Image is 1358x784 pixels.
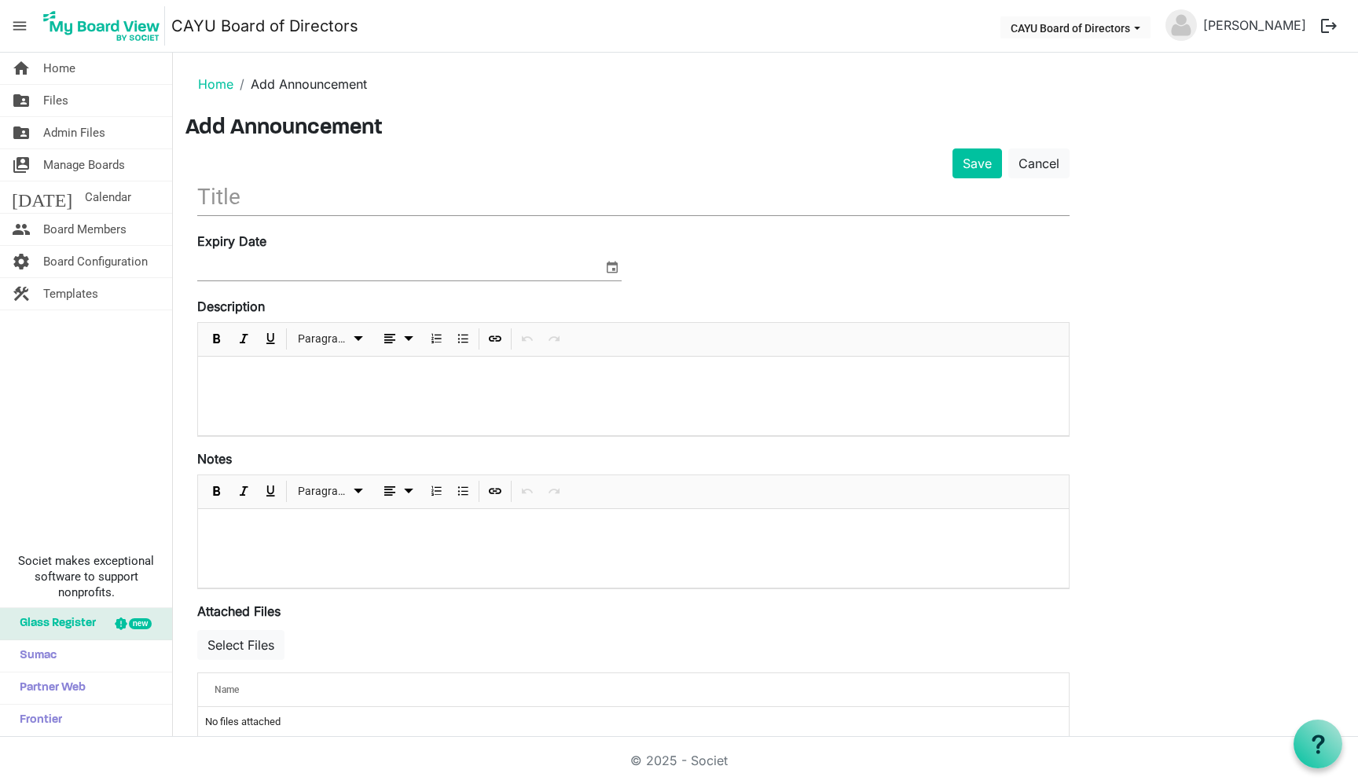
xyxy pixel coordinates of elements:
[207,482,228,501] button: Bold
[230,323,257,356] div: Italic
[12,85,31,116] span: folder_shared
[1197,9,1312,41] a: [PERSON_NAME]
[12,214,31,245] span: people
[204,475,230,508] div: Bold
[197,630,284,660] button: Select Files
[43,246,148,277] span: Board Configuration
[289,323,373,356] div: Formats
[603,257,622,277] span: select
[198,76,233,92] a: Home
[450,323,476,356] div: Bulleted List
[12,53,31,84] span: home
[85,181,131,213] span: Calendar
[7,553,165,600] span: Societ makes exceptional software to support nonprofits.
[952,148,1002,178] button: Save
[12,117,31,148] span: folder_shared
[204,323,230,356] div: Bold
[298,482,349,501] span: Paragraph
[197,297,265,316] label: Description
[39,6,165,46] img: My Board View Logo
[12,672,86,704] span: Partner Web
[43,149,125,181] span: Manage Boards
[12,640,57,672] span: Sumac
[129,618,152,629] div: new
[289,475,373,508] div: Formats
[450,475,476,508] div: Bulleted List
[233,329,255,349] button: Italic
[12,246,31,277] span: settings
[12,149,31,181] span: switch_account
[198,707,1069,737] td: No files attached
[482,475,508,508] div: Insert Link
[292,482,370,501] button: Paragraph dropdownbutton
[233,75,367,93] li: Add Announcement
[43,214,127,245] span: Board Members
[373,323,424,356] div: Alignments
[43,117,105,148] span: Admin Files
[453,329,474,349] button: Bulleted List
[453,482,474,501] button: Bulleted List
[482,323,508,356] div: Insert Link
[292,329,370,349] button: Paragraph dropdownbutton
[485,329,506,349] button: Insert Link
[1165,9,1197,41] img: no-profile-picture.svg
[375,482,420,501] button: dropdownbutton
[630,753,728,768] a: © 2025 - Societ
[260,482,281,501] button: Underline
[207,329,228,349] button: Bold
[185,115,1345,142] h3: Add Announcement
[43,85,68,116] span: Files
[39,6,171,46] a: My Board View Logo
[257,475,284,508] div: Underline
[373,475,424,508] div: Alignments
[298,329,349,349] span: Paragraph
[423,323,450,356] div: Numbered List
[230,475,257,508] div: Italic
[12,705,62,736] span: Frontier
[233,482,255,501] button: Italic
[260,329,281,349] button: Underline
[197,602,281,621] label: Attached Files
[12,278,31,310] span: construction
[257,323,284,356] div: Underline
[375,329,420,349] button: dropdownbutton
[426,329,447,349] button: Numbered List
[1000,16,1151,38] button: CAYU Board of Directors dropdownbutton
[1312,9,1345,42] button: logout
[43,278,98,310] span: Templates
[215,684,239,695] span: Name
[197,449,232,468] label: Notes
[12,608,96,639] span: Glass Register
[197,232,266,251] label: Expiry Date
[426,482,447,501] button: Numbered List
[5,11,35,41] span: menu
[43,53,75,84] span: Home
[1008,148,1070,178] a: Cancel
[171,10,358,42] a: CAYU Board of Directors
[12,181,72,213] span: [DATE]
[485,482,506,501] button: Insert Link
[197,178,1070,215] input: Title
[423,475,450,508] div: Numbered List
